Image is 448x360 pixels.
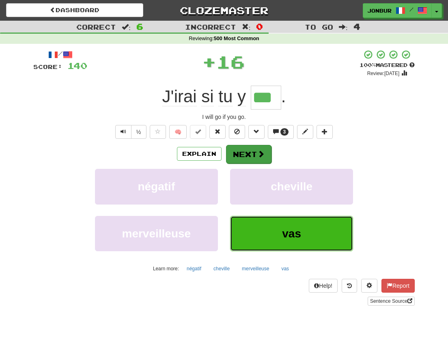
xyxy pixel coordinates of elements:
span: Score: [33,63,62,70]
div: Mastered [360,62,415,69]
button: Help! [309,279,338,293]
button: Set this sentence to 100% Mastered (alt+m) [190,125,206,139]
span: 0 [256,22,263,31]
span: cheville [271,180,312,193]
button: vas [277,263,293,275]
span: tu [218,87,233,106]
button: Edit sentence (alt+d) [297,125,313,139]
button: Round history (alt+y) [342,279,357,293]
span: 3 [283,129,286,135]
span: 4 [353,22,360,31]
button: négatif [182,263,206,275]
div: / [33,50,87,60]
span: si [201,87,213,106]
a: Clozemaster [155,3,293,17]
span: vas [282,227,301,240]
small: Learn more: [153,266,179,272]
button: Favorite sentence (alt+f) [150,125,166,139]
button: ½ [131,125,146,139]
a: Sentence Source [368,297,415,306]
button: négatif [95,169,218,204]
button: Ignore sentence (alt+i) [229,125,245,139]
button: cheville [209,263,234,275]
span: merveilleuse [122,227,191,240]
span: 6 [136,22,143,31]
button: merveilleuse [95,216,218,251]
a: Dashboard [6,3,143,17]
div: Text-to-speech controls [114,125,146,139]
div: I will go if you go. [33,113,415,121]
button: Play sentence audio (ctl+space) [115,125,131,139]
button: cheville [230,169,353,204]
button: merveilleuse [237,263,274,275]
button: vas [230,216,353,251]
button: Grammar (alt+g) [248,125,265,139]
span: / [409,6,414,12]
small: Review: [DATE] [367,71,400,76]
span: : [242,24,251,30]
span: 100 % [360,62,376,68]
span: négatif [138,180,175,193]
span: 16 [216,52,245,72]
span: : [122,24,131,30]
button: 🧠 [169,125,187,139]
span: 140 [67,60,87,71]
button: Explain [177,147,222,161]
button: Report [381,279,415,293]
button: Add to collection (alt+a) [317,125,333,139]
span: jonbur [367,7,392,14]
button: Next [226,145,271,164]
a: jonbur / [363,3,432,18]
span: Incorrect [185,23,236,31]
span: + [202,50,216,74]
button: Reset to 0% Mastered (alt+r) [209,125,226,139]
span: . [281,87,286,106]
strong: 500 Most Common [214,36,259,41]
span: To go [305,23,333,31]
span: Correct [76,23,116,31]
span: J'irai [162,87,197,106]
span: y [237,87,246,106]
span: : [339,24,348,30]
button: 3 [268,125,294,139]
